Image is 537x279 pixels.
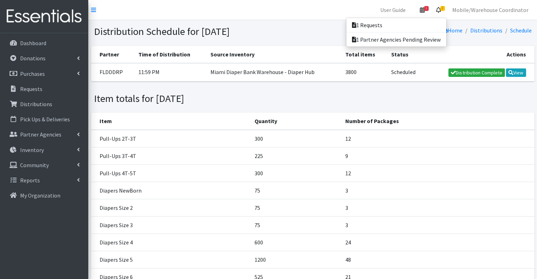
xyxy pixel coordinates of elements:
a: 1 [414,3,430,17]
td: FLDDDRP [91,63,134,81]
th: Total items [341,46,387,63]
a: Pick Ups & Deliveries [3,112,85,126]
td: 225 [250,147,341,165]
a: Home [441,27,463,34]
a: Purchases [3,67,85,81]
a: Requests [3,82,85,96]
a: Distributions [470,27,502,34]
h1: Item totals for [DATE] [94,92,310,105]
p: Reports [20,177,40,184]
a: My Organization [3,188,85,202]
a: Partner Agencies [3,127,85,141]
td: 600 [250,234,341,251]
p: Community [20,162,49,169]
td: 24 [341,234,535,251]
p: Requests [20,85,42,92]
a: 2 [430,3,447,17]
td: Diapers Size 5 [91,251,251,268]
th: Number of Packages [341,113,535,130]
th: Time of Distribution [134,46,207,63]
td: Pull-Ups 2T-3T [91,130,251,147]
a: Mobile/Warehouse Coordinator [447,3,534,17]
th: Status [387,46,426,63]
a: User Guide [375,3,411,17]
td: Diapers Size 4 [91,234,251,251]
a: Dashboard [3,36,85,50]
td: 1200 [250,251,341,268]
a: Community [3,158,85,172]
td: Miami Diaper Bank Warehouse - Diaper Hub [206,63,341,81]
p: Partner Agencies [20,131,61,138]
td: Pull-Ups 4T-5T [91,165,251,182]
td: Diapers NewBorn [91,182,251,199]
a: Reports [3,173,85,187]
p: Pick Ups & Deliveries [20,116,70,123]
th: Quantity [250,113,341,130]
p: Purchases [20,70,45,77]
td: Pull-Ups 3T-4T [91,147,251,165]
td: Scheduled [387,63,426,81]
a: 1 Requests [346,18,446,32]
p: Donations [20,55,46,62]
p: Inventory [20,146,44,153]
span: 2 [440,6,445,11]
th: Source Inventory [206,46,341,63]
p: Dashboard [20,40,46,47]
td: 12 [341,165,535,182]
td: 11:59 PM [134,63,207,81]
th: Item [91,113,251,130]
td: 48 [341,251,535,268]
a: Distribution Complete [448,68,505,77]
a: Inventory [3,143,85,157]
td: 3 [341,182,535,199]
img: HumanEssentials [3,5,85,28]
td: Diapers Size 3 [91,217,251,234]
p: My Organization [20,192,60,199]
td: 300 [250,165,341,182]
th: Partner [91,46,134,63]
td: 75 [250,182,341,199]
td: 75 [250,199,341,217]
td: 300 [250,130,341,147]
p: Distributions [20,101,52,108]
td: 12 [341,130,535,147]
th: Actions [426,46,535,63]
td: 3 [341,217,535,234]
a: Donations [3,51,85,65]
td: 75 [250,217,341,234]
a: 1 Partner Agencies Pending Review [346,32,446,47]
a: Distributions [3,97,85,111]
td: 9 [341,147,535,165]
td: 3800 [341,63,387,81]
td: 3 [341,199,535,217]
h1: Distribution Schedule for [DATE] [94,25,310,38]
span: 1 [424,6,429,11]
a: View [506,68,526,77]
a: Schedule [510,27,532,34]
td: Diapers Size 2 [91,199,251,217]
